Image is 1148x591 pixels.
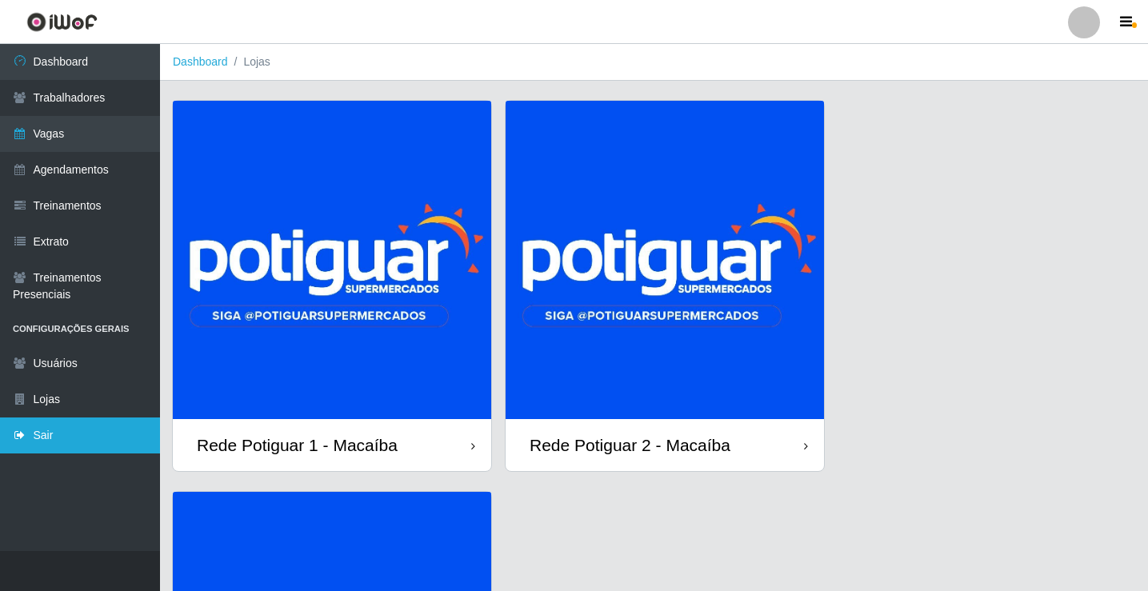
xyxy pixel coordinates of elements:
img: cardImg [506,101,824,419]
div: Rede Potiguar 1 - Macaíba [197,435,398,455]
img: CoreUI Logo [26,12,98,32]
a: Dashboard [173,55,228,68]
li: Lojas [228,54,270,70]
a: Rede Potiguar 1 - Macaíba [173,101,491,471]
nav: breadcrumb [160,44,1148,81]
img: cardImg [173,101,491,419]
div: Rede Potiguar 2 - Macaíba [530,435,730,455]
a: Rede Potiguar 2 - Macaíba [506,101,824,471]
